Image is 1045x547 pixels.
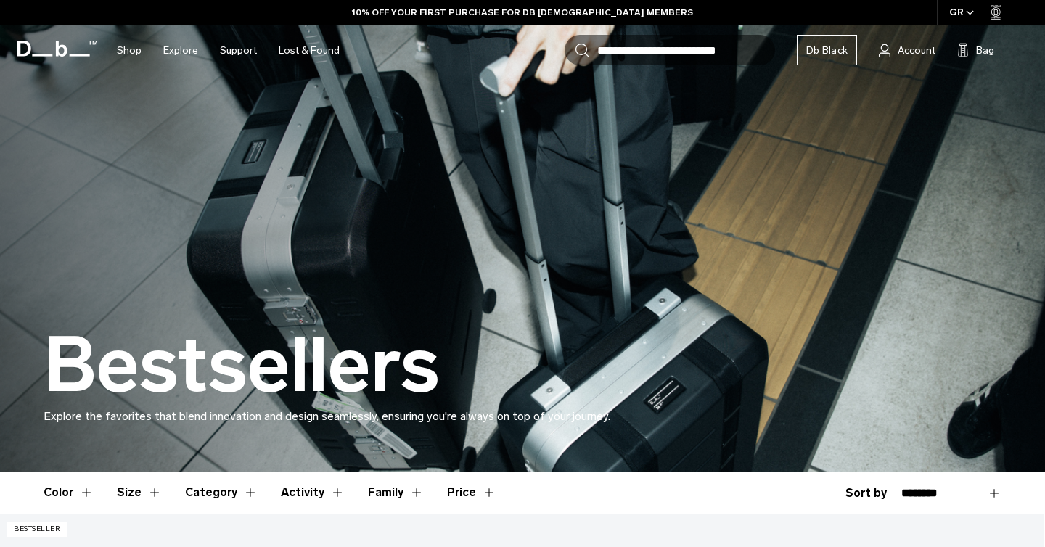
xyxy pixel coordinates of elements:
a: 10% OFF YOUR FIRST PURCHASE FOR DB [DEMOGRAPHIC_DATA] MEMBERS [352,6,693,19]
button: Toggle Filter [281,472,345,514]
a: Support [220,25,257,76]
a: Account [879,41,935,59]
nav: Main Navigation [106,25,351,76]
a: Explore [163,25,198,76]
a: Shop [117,25,142,76]
button: Toggle Price [447,472,496,514]
button: Bag [957,41,994,59]
button: Toggle Filter [368,472,424,514]
h1: Bestsellers [44,324,440,408]
button: Toggle Filter [117,472,162,514]
a: Lost & Found [279,25,340,76]
span: Account [898,43,935,58]
span: Explore the favorites that blend innovation and design seamlessly, ensuring you're always on top ... [44,409,610,423]
button: Toggle Filter [44,472,94,514]
a: Db Black [797,35,857,65]
p: Bestseller [7,522,67,537]
button: Toggle Filter [185,472,258,514]
span: Bag [976,43,994,58]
